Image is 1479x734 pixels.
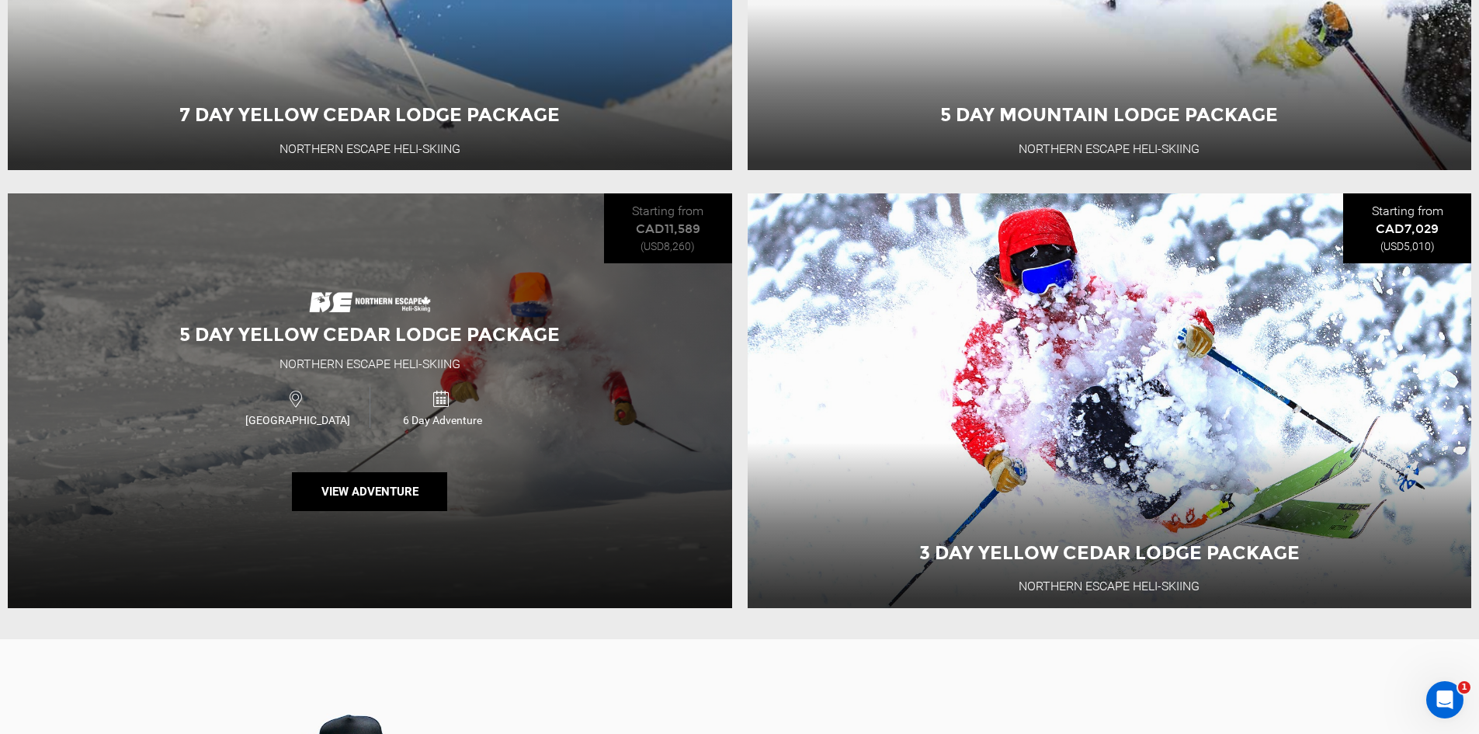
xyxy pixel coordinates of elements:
[179,323,560,346] span: 5 Day Yellow Cedar Lodge Package
[225,412,370,428] span: [GEOGRAPHIC_DATA]
[307,279,432,314] img: images
[292,472,447,511] button: View Adventure
[1426,681,1463,718] iframe: Intercom live chat
[1458,681,1470,694] span: 1
[279,356,460,374] div: Northern Escape Heli-Skiing
[370,412,514,428] span: 6 Day Adventure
